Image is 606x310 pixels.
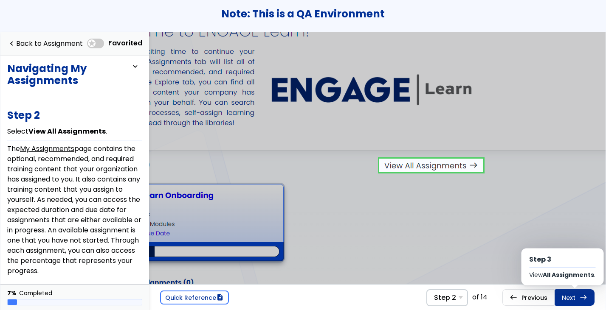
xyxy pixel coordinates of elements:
[510,294,517,301] span: west
[434,293,456,302] span: Step 2
[502,289,555,305] a: westPrevious
[7,40,16,48] span: navigate_before
[149,32,606,284] iframe: Tutorial
[580,294,587,301] span: east
[28,126,106,136] b: View All Assignments
[7,290,17,296] div: 7%
[108,38,142,48] span: Favorited
[7,63,131,87] h3: Navigating My Assignments
[426,289,468,306] span: Select Step
[472,293,488,301] div: of 14
[7,144,142,276] div: The page contains the optional, recommended, and required training content that your organization...
[216,294,224,301] span: description
[160,290,229,304] a: Quick Referencedescription
[20,144,74,154] u: My Assignments
[0,8,606,20] h3: Note: This is a QA Environment
[7,108,142,123] h3: Step 2
[19,290,52,296] div: Completed
[7,126,107,136] span: Select .
[131,63,140,71] span: expand_more
[555,289,595,305] a: Nexteast
[7,35,83,53] a: navigate_beforeBack to Assignment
